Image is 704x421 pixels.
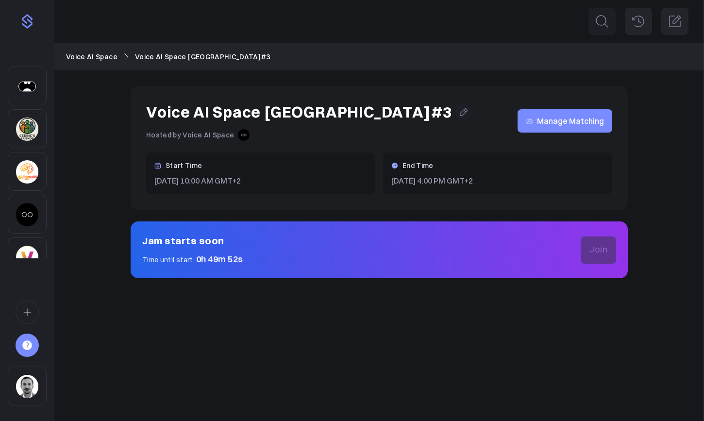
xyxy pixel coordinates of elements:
img: vivatechnology.com [16,246,38,269]
img: 9mhdfgk8p09k1q6k3czsv07kq9ew [16,203,38,226]
h3: End Time [402,160,434,171]
h3: Start Time [166,160,202,171]
a: Voice AI Space [66,51,117,62]
p: [DATE] 10:00 AM GMT+2 [154,175,368,186]
img: 3pj2efuqyeig3cua8agrd6atck9r [16,118,38,141]
a: Voice AI Space [GEOGRAPHIC_DATA]#3 [135,51,270,62]
span: Time until start: [142,255,195,264]
a: Manage Matching [518,109,612,133]
img: 2jp1kfh9ib76c04m8niqu4f45e0u [16,160,38,184]
img: purple-logo-18f04229334c5639164ff563510a1dba46e1211543e89c7069427642f6c28bac.png [19,14,35,29]
h2: Jam starts soon [142,233,224,249]
p: Hosted by Voice AI Space [146,130,234,140]
h1: Voice AI Space [GEOGRAPHIC_DATA]#3 [146,101,452,123]
span: 0h 49m 52s [196,253,243,265]
button: Join [581,236,616,264]
img: h43bkvsr5et7tm34izh0kwce423c [16,75,38,98]
p: [DATE] 4:00 PM GMT+2 [391,175,604,186]
img: 28af0a1e3d4f40531edab4c731fc1aa6b0a27966.jpg [16,375,38,398]
nav: Breadcrumb [66,51,692,62]
img: 9mhdfgk8p09k1q6k3czsv07kq9ew [238,129,250,141]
